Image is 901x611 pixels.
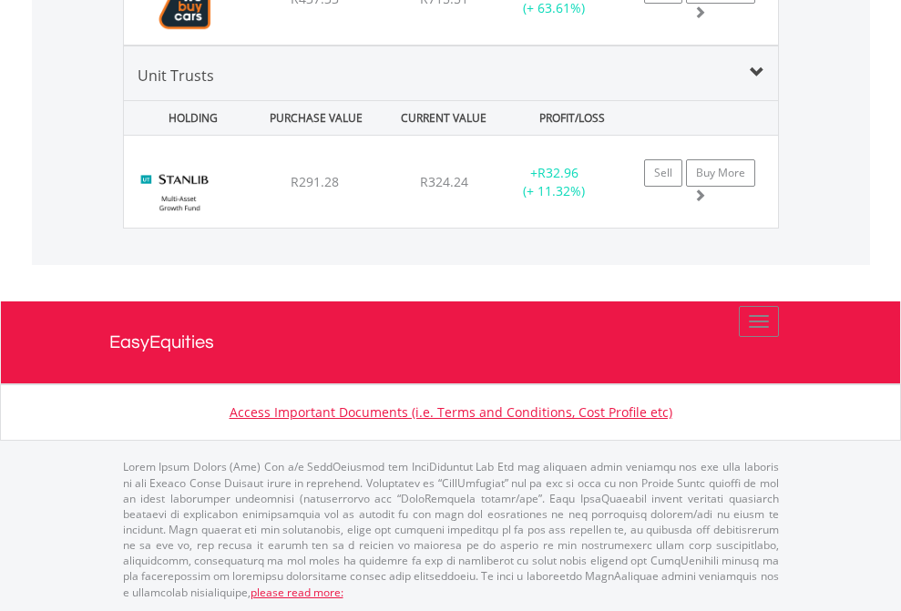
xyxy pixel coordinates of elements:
div: + (+ 11.32%) [497,164,611,200]
span: R324.24 [420,173,468,190]
a: Buy More [686,159,755,187]
div: PURCHASE VALUE [254,101,378,135]
img: UT.ZA.STMGC3.png [133,158,225,223]
span: Unit Trusts [138,66,214,86]
span: R32.96 [538,164,578,181]
a: please read more: [251,585,343,600]
a: Sell [644,159,682,187]
div: PROFIT/LOSS [510,101,634,135]
a: EasyEquities [109,301,793,383]
span: R291.28 [291,173,339,190]
p: Lorem Ipsum Dolors (Ame) Con a/e SeddOeiusmod tem InciDiduntut Lab Etd mag aliquaen admin veniamq... [123,459,779,599]
div: HOLDING [126,101,250,135]
div: CURRENT VALUE [382,101,506,135]
a: Access Important Documents (i.e. Terms and Conditions, Cost Profile etc) [230,403,672,421]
